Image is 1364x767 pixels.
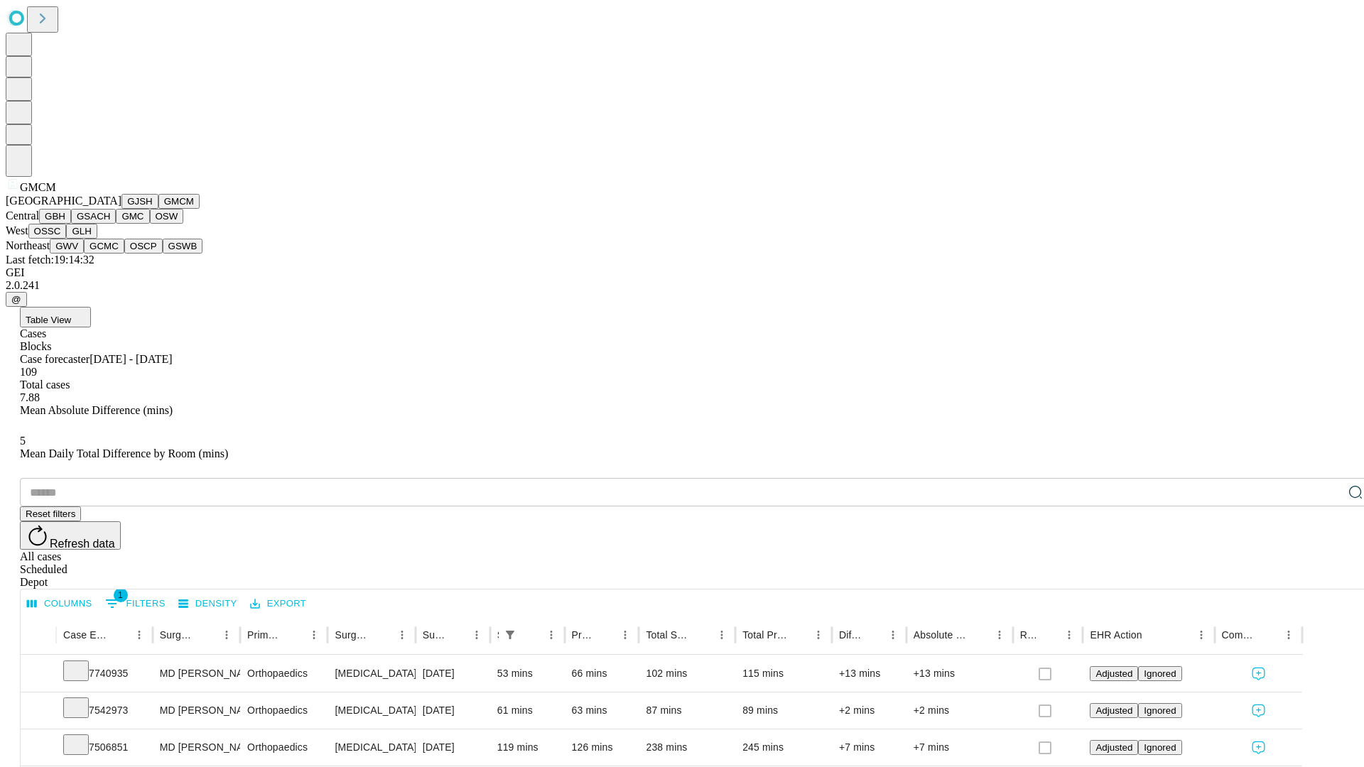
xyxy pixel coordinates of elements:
[160,629,195,641] div: Surgeon Name
[20,353,90,365] span: Case forecaster
[497,629,499,641] div: Scheduled In Room Duration
[521,625,541,645] button: Sort
[423,629,445,641] div: Surgery Date
[1138,666,1181,681] button: Ignored
[839,656,899,692] div: +13 mins
[247,692,320,729] div: Orthopaedics
[6,292,27,307] button: @
[6,279,1358,292] div: 2.0.241
[63,656,146,692] div: 7740935
[497,729,558,766] div: 119 mins
[572,729,632,766] div: 126 mins
[742,656,825,692] div: 115 mins
[970,625,990,645] button: Sort
[163,239,203,254] button: GSWB
[20,366,37,378] span: 109
[121,194,158,209] button: GJSH
[90,353,172,365] span: [DATE] - [DATE]
[160,729,233,766] div: MD [PERSON_NAME] [PERSON_NAME] Md
[808,625,828,645] button: Menu
[20,379,70,391] span: Total cases
[646,656,728,692] div: 102 mins
[1259,625,1279,645] button: Sort
[392,625,412,645] button: Menu
[6,239,50,251] span: Northeast
[158,194,200,209] button: GMCM
[116,209,149,224] button: GMC
[1222,629,1257,641] div: Comments
[247,656,320,692] div: Orthopaedics
[6,210,39,222] span: Central
[66,224,97,239] button: GLH
[23,593,96,615] button: Select columns
[1144,668,1176,679] span: Ignored
[1039,625,1059,645] button: Sort
[1059,625,1079,645] button: Menu
[63,692,146,729] div: 7542973
[467,625,487,645] button: Menu
[497,656,558,692] div: 53 mins
[572,656,632,692] div: 66 mins
[175,593,241,615] button: Density
[6,195,121,207] span: [GEOGRAPHIC_DATA]
[839,692,899,729] div: +2 mins
[335,629,370,641] div: Surgery Name
[646,629,691,641] div: Total Scheduled Duration
[1144,742,1176,753] span: Ignored
[541,625,561,645] button: Menu
[990,625,1010,645] button: Menu
[247,629,283,641] div: Primary Service
[742,729,825,766] div: 245 mins
[335,692,408,729] div: [MEDICAL_DATA] SURGICAL [MEDICAL_DATA] SHAVING
[26,315,71,325] span: Table View
[20,506,81,521] button: Reset filters
[6,224,28,236] span: West
[71,209,116,224] button: GSACH
[50,538,115,550] span: Refresh data
[26,508,75,519] span: Reset filters
[28,224,67,239] button: OSSC
[839,729,899,766] div: +7 mins
[160,692,233,729] div: MD [PERSON_NAME] [PERSON_NAME] Md
[500,625,520,645] div: 1 active filter
[20,521,121,550] button: Refresh data
[500,625,520,645] button: Show filters
[1090,666,1138,681] button: Adjusted
[63,729,146,766] div: 7506851
[84,239,124,254] button: GCMC
[102,592,169,615] button: Show filters
[20,404,173,416] span: Mean Absolute Difference (mins)
[129,625,149,645] button: Menu
[335,729,408,766] div: [MEDICAL_DATA] [MEDICAL_DATA]
[914,729,1006,766] div: +7 mins
[692,625,712,645] button: Sort
[304,625,324,645] button: Menu
[20,435,26,447] span: 5
[863,625,883,645] button: Sort
[247,593,310,615] button: Export
[335,656,408,692] div: [MEDICAL_DATA] [MEDICAL_DATA] 2 OR MORE COMPARTMENTS
[20,447,228,459] span: Mean Daily Total Difference by Room (mins)
[572,692,632,729] div: 63 mins
[742,629,787,641] div: Total Predicted Duration
[1090,703,1138,718] button: Adjusted
[1095,742,1132,753] span: Adjusted
[114,588,128,602] span: 1
[217,625,237,645] button: Menu
[572,629,595,641] div: Predicted In Room Duration
[50,239,84,254] button: GWV
[1144,705,1176,716] span: Ignored
[150,209,184,224] button: OSW
[1138,740,1181,755] button: Ignored
[63,629,108,641] div: Case Epic Id
[1090,629,1142,641] div: EHR Action
[497,692,558,729] div: 61 mins
[789,625,808,645] button: Sort
[11,294,21,305] span: @
[423,656,483,692] div: [DATE]
[20,307,91,327] button: Table View
[160,656,233,692] div: MD [PERSON_NAME] [PERSON_NAME] Md
[20,391,40,403] span: 7.88
[595,625,615,645] button: Sort
[914,692,1006,729] div: +2 mins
